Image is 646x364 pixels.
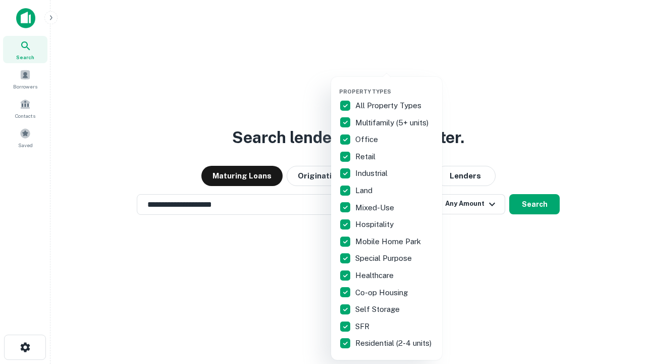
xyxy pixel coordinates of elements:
p: Residential (2-4 units) [355,337,434,349]
p: Mixed-Use [355,202,396,214]
p: Self Storage [355,303,402,315]
span: Property Types [339,88,391,95]
iframe: Chat Widget [596,283,646,332]
p: Healthcare [355,269,396,282]
p: Special Purpose [355,252,414,264]
p: Retail [355,151,378,163]
p: Industrial [355,167,390,179]
p: Office [355,133,380,146]
p: Co-op Housing [355,287,410,299]
p: All Property Types [355,100,423,112]
p: Mobile Home Park [355,236,423,248]
p: Multifamily (5+ units) [355,117,430,129]
p: Hospitality [355,218,396,231]
p: SFR [355,321,371,333]
p: Land [355,185,374,197]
